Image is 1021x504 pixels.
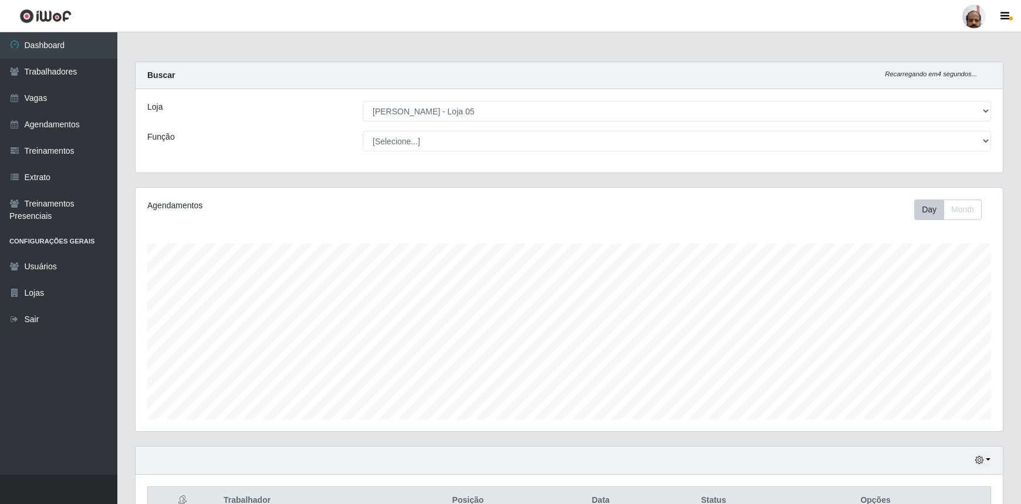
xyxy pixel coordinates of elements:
button: Month [944,199,982,220]
label: Loja [147,101,163,113]
img: CoreUI Logo [19,9,72,23]
i: Recarregando em 4 segundos... [885,70,977,77]
label: Função [147,131,175,143]
div: Agendamentos [147,199,489,212]
strong: Buscar [147,70,175,80]
div: Toolbar with button groups [914,199,991,220]
button: Day [914,199,944,220]
div: First group [914,199,982,220]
